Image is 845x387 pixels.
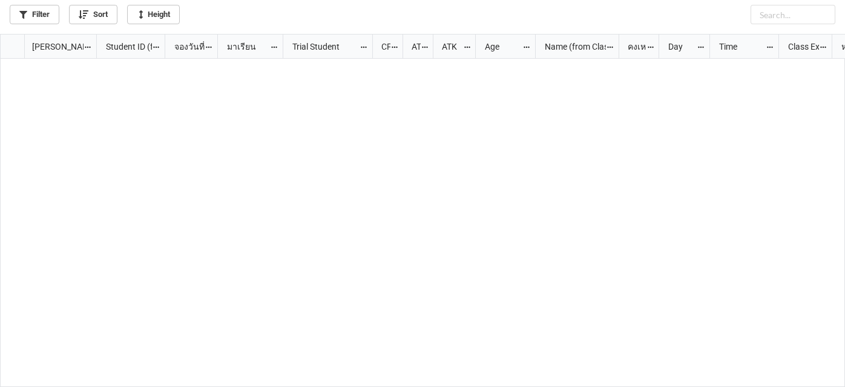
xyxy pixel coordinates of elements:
[620,40,646,53] div: คงเหลือ (from Nick Name)
[69,5,117,24] a: Sort
[661,40,697,53] div: Day
[99,40,152,53] div: Student ID (from [PERSON_NAME] Name)
[285,40,359,53] div: Trial Student
[781,40,820,53] div: Class Expiration
[538,40,606,53] div: Name (from Class)
[127,5,180,24] a: Height
[220,40,270,53] div: มาเรียน
[435,40,462,53] div: ATK
[374,40,391,53] div: CF
[167,40,205,53] div: จองวันที่
[25,40,84,53] div: [PERSON_NAME] Name
[478,40,522,53] div: Age
[404,40,421,53] div: ATT
[10,5,59,24] a: Filter
[1,35,97,59] div: grid
[751,5,835,24] input: Search...
[712,40,766,53] div: Time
